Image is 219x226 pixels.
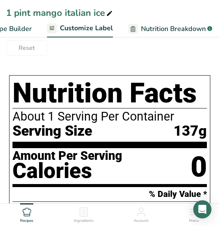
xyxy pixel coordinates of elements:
[134,204,149,224] a: Account
[13,79,207,108] h1: Nutrition Facts
[13,123,92,139] span: Serving Size
[174,123,207,139] span: 137g
[13,150,122,162] div: Amount Per Serving
[141,24,206,34] span: Nutrition Breakdown
[74,204,94,224] a: Ingredients
[47,20,113,38] a: Customize Label
[191,150,207,184] div: 0
[189,218,199,224] span: Menu
[128,20,212,37] a: Nutrition Breakdown
[19,43,35,53] span: Reset
[20,204,33,224] a: Recipes
[13,187,207,201] section: % Daily Value *
[134,218,149,224] span: Account
[20,218,33,224] span: Recipes
[6,40,47,56] button: Reset
[13,110,207,123] div: About 1 Serving Per Container
[193,200,211,218] div: Open Intercom Messenger
[6,6,114,20] div: 1 pint mango italian ice
[74,218,94,224] span: Ingredients
[13,162,122,181] div: Calories
[60,23,113,33] span: Customize Label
